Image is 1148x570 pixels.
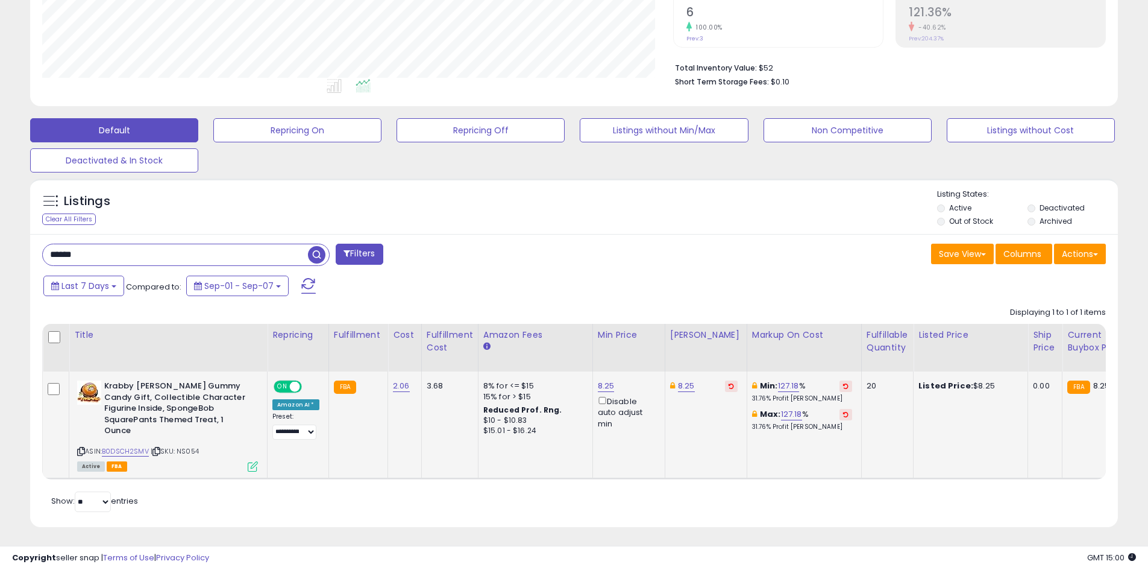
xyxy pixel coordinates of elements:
div: Current Buybox Price [1067,329,1129,354]
div: Fulfillment [334,329,383,341]
button: Filters [336,244,383,265]
div: Clear All Filters [42,214,96,225]
small: Prev: 204.37% [909,35,944,42]
span: OFF [300,382,319,392]
h2: 121.36% [909,5,1105,22]
label: Archived [1040,216,1072,226]
button: Sep-01 - Sep-07 [186,276,289,296]
h2: 6 [686,5,883,22]
a: Privacy Policy [156,552,209,563]
a: 2.06 [393,380,410,392]
div: Fulfillment Cost [427,329,473,354]
div: [PERSON_NAME] [670,329,742,341]
span: $0.10 [771,76,789,87]
button: Repricing On [213,118,381,142]
p: Listing States: [937,189,1118,200]
a: 127.18 [781,408,802,420]
div: $15.01 - $16.24 [483,426,583,436]
strong: Copyright [12,552,56,563]
small: 100.00% [692,23,723,32]
div: Repricing [272,329,324,341]
span: Show: entries [51,495,138,507]
span: All listings currently available for purchase on Amazon [77,461,105,472]
button: Default [30,118,198,142]
div: $10 - $10.83 [483,416,583,426]
div: seller snap | | [12,553,209,564]
div: Fulfillable Quantity [867,329,908,354]
small: FBA [334,381,356,394]
button: Last 7 Days [43,276,124,296]
b: Krabby [PERSON_NAME] Gummy Candy Gift, Collectible Character Figurine Inside, SpongeBob SquarePan... [104,381,251,440]
label: Active [949,203,971,213]
div: 0.00 [1033,381,1053,391]
span: 8.25 [1093,380,1110,391]
a: Terms of Use [103,552,154,563]
a: 127.18 [778,380,799,392]
a: B0DSCH2SMV [102,446,149,457]
small: FBA [1067,381,1090,394]
small: Amazon Fees. [483,341,491,352]
img: 41FWAMVXEOL._SL40_.jpg [77,381,101,405]
p: 31.76% Profit [PERSON_NAME] [752,394,852,403]
button: Repricing Off [397,118,565,142]
span: Columns [1003,248,1041,260]
label: Deactivated [1040,203,1085,213]
span: | SKU: NS054 [151,446,199,456]
div: Listed Price [918,329,1023,341]
div: Amazon Fees [483,329,588,341]
b: Min: [760,380,778,391]
button: Columns [996,244,1052,264]
span: 2025-09-15 15:00 GMT [1087,552,1136,563]
button: Deactivated & In Stock [30,148,198,173]
button: Actions [1054,244,1106,264]
div: Min Price [598,329,660,341]
div: 8% for <= $15 [483,381,583,391]
a: 8.25 [678,380,695,392]
h5: Listings [64,193,110,210]
button: Listings without Cost [947,118,1115,142]
div: % [752,381,852,403]
p: 31.76% Profit [PERSON_NAME] [752,423,852,431]
b: Reduced Prof. Rng. [483,405,562,415]
button: Non Competitive [764,118,932,142]
div: 3.68 [427,381,469,391]
div: Displaying 1 to 1 of 1 items [1010,307,1106,318]
small: -40.62% [914,23,946,32]
div: Title [74,329,262,341]
li: $52 [675,60,1097,74]
button: Listings without Min/Max [580,118,748,142]
b: Short Term Storage Fees: [675,77,769,87]
span: FBA [107,461,127,472]
div: Disable auto adjust min [598,394,656,429]
span: Last 7 Days [61,280,109,292]
label: Out of Stock [949,216,993,226]
span: Sep-01 - Sep-07 [204,280,274,292]
div: Amazon AI * [272,399,319,410]
small: Prev: 3 [686,35,703,42]
div: Preset: [272,413,319,440]
div: Cost [393,329,416,341]
div: Markup on Cost [752,329,856,341]
div: % [752,409,852,431]
div: ASIN: [77,381,258,470]
div: 15% for > $15 [483,391,583,402]
div: $8.25 [918,381,1018,391]
a: 8.25 [598,380,615,392]
b: Total Inventory Value: [675,63,757,73]
span: Compared to: [126,281,181,293]
b: Max: [760,408,781,420]
th: The percentage added to the cost of goods (COGS) that forms the calculator for Min & Max prices. [747,324,861,372]
span: ON [275,382,290,392]
button: Save View [931,244,994,264]
div: 20 [867,381,904,391]
div: Ship Price [1033,329,1057,354]
b: Listed Price: [918,380,973,391]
